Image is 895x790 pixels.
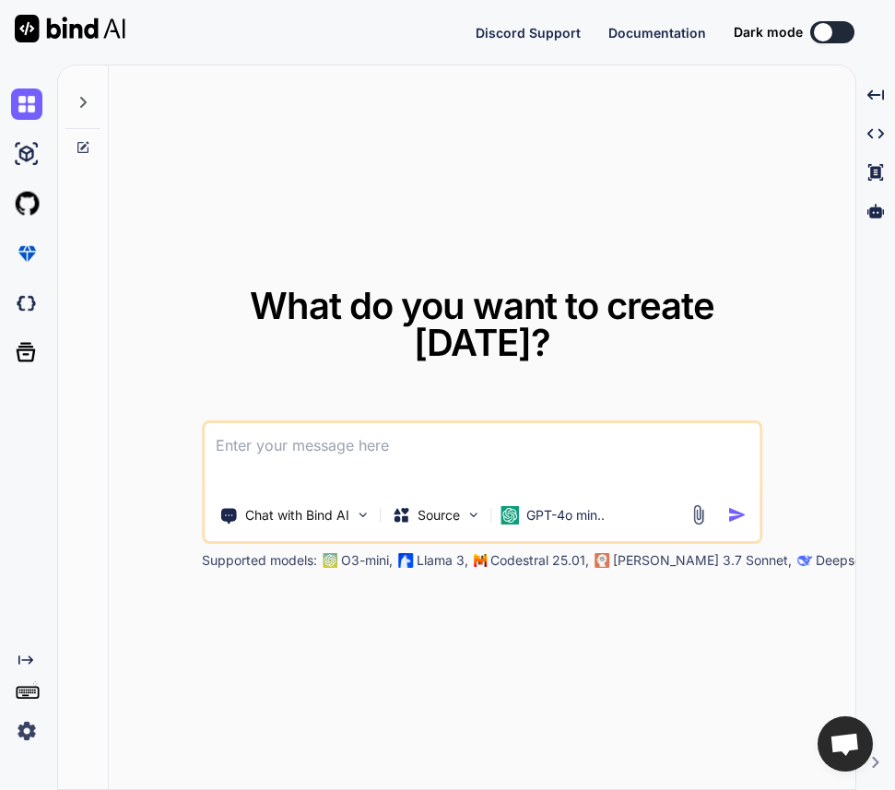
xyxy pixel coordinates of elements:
[476,23,581,42] button: Discord Support
[476,25,581,41] span: Discord Support
[526,506,605,525] p: GPT-4o min..
[474,554,487,567] img: Mistral-AI
[245,506,349,525] p: Chat with Bind AI
[490,551,589,570] p: Codestral 25.01,
[816,551,894,570] p: Deepseek R1
[465,507,481,523] img: Pick Models
[11,88,42,120] img: chat
[398,553,413,568] img: Llama2
[417,551,468,570] p: Llama 3,
[818,716,873,772] div: Open chat
[11,138,42,170] img: ai-studio
[500,506,519,525] img: GPT-4o mini
[202,551,317,570] p: Supported models:
[688,504,709,525] img: attachment
[323,553,337,568] img: GPT-4
[11,288,42,319] img: darkCloudIdeIcon
[608,23,706,42] button: Documentation
[797,553,812,568] img: claude
[341,551,393,570] p: O3-mini,
[418,506,460,525] p: Source
[11,715,42,747] img: settings
[11,188,42,219] img: githubLight
[15,15,125,42] img: Bind AI
[595,553,609,568] img: claude
[250,283,714,365] span: What do you want to create [DATE]?
[727,505,747,525] img: icon
[613,551,792,570] p: [PERSON_NAME] 3.7 Sonnet,
[355,507,371,523] img: Pick Tools
[734,23,803,41] span: Dark mode
[11,238,42,269] img: premium
[608,25,706,41] span: Documentation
